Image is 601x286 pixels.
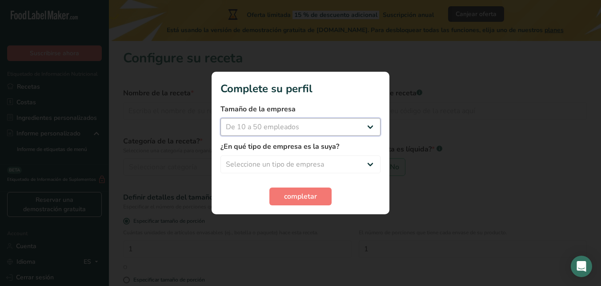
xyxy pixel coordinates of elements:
[220,141,381,152] label: ¿En qué tipo de empresa es la suya?
[269,188,332,205] button: completar
[220,104,381,114] label: Tamaño de la empresa
[220,81,381,97] h1: Complete su perfil
[571,256,592,277] div: Open Intercom Messenger
[284,191,317,202] span: completar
